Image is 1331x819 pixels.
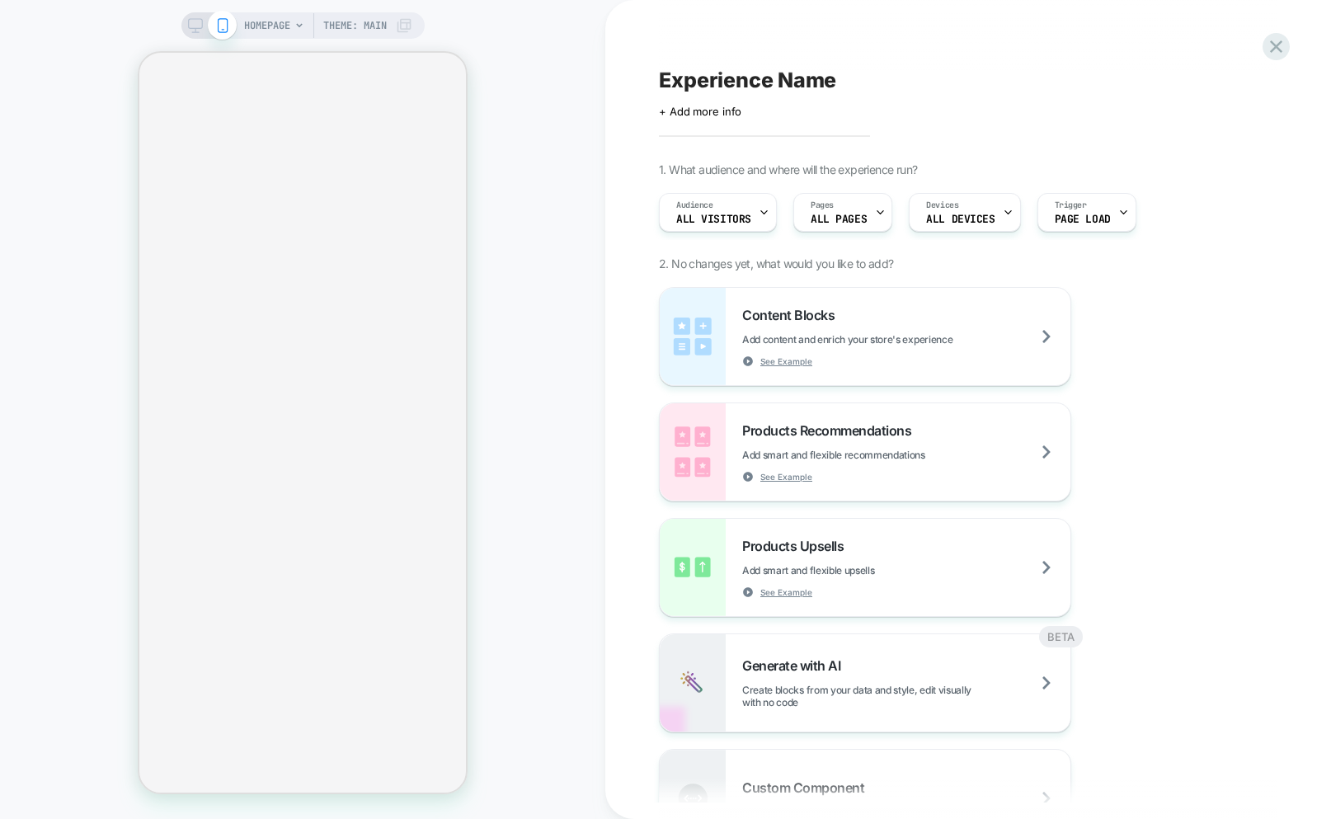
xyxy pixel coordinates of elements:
span: Trigger [1055,200,1087,211]
span: Page Load [1055,214,1111,225]
span: Add content and enrich your store's experience [742,333,1035,346]
div: BETA [1039,626,1083,647]
span: Products Upsells [742,538,852,554]
span: All Visitors [676,214,751,225]
span: Add smart and flexible upsells [742,564,957,577]
span: Pages [811,200,834,211]
span: Products Recommendations [742,422,919,439]
span: Devices [926,200,958,211]
span: + Add more info [659,105,741,118]
span: Add smart and flexible recommendations [742,449,1008,461]
span: ALL PAGES [811,214,867,225]
span: Generate with AI [742,657,849,674]
span: ALL DEVICES [926,214,995,225]
span: Audience [676,200,713,211]
span: Custom Component [742,779,872,796]
span: 1. What audience and where will the experience run? [659,162,917,177]
span: HOMEPAGE [244,12,290,39]
span: Experience Name [659,68,836,92]
span: Theme: MAIN [323,12,387,39]
span: See Example [760,355,812,367]
span: Content Blocks [742,307,843,323]
span: See Example [760,471,812,482]
span: See Example [760,586,812,598]
span: 2. No changes yet, what would you like to add? [659,257,893,271]
span: Create blocks from your data and style, edit visually with no code [742,684,1070,708]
